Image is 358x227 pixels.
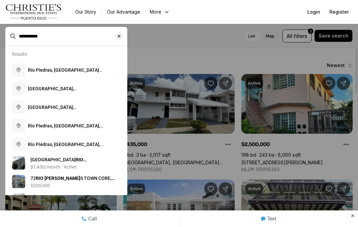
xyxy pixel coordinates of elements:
b: RIO [PERSON_NAME] [36,176,80,181]
button: More [146,7,174,17]
span: II [STREET_ADDRESS], S PR, 00926 [30,194,91,206]
button: Río Piedras, [GEOGRAPHIC_DATA][PERSON_NAME], [US_STATE] [9,61,123,79]
button: [GEOGRAPHIC_DATA], [GEOGRAPHIC_DATA], [GEOGRAPHIC_DATA] [9,98,123,116]
button: Río Piedras, [GEOGRAPHIC_DATA], [US_STATE] [9,135,123,154]
button: Río Piedras, [GEOGRAPHIC_DATA], [GEOGRAPHIC_DATA], [GEOGRAPHIC_DATA] [9,116,123,135]
span: 72 S TOWN CORE, [GEOGRAPHIC_DATA], [GEOGRAPHIC_DATA][PERSON_NAME], 00925 [30,176,115,201]
a: Our Advantage [102,7,146,17]
p: Results [12,51,27,57]
span: Río Piedras, [GEOGRAPHIC_DATA], [GEOGRAPHIC_DATA], [GEOGRAPHIC_DATA] [28,123,120,135]
span: Login [307,9,320,15]
span: Río Piedras, [GEOGRAPHIC_DATA], [US_STATE] [28,142,103,154]
span: [GEOGRAPHIC_DATA], [GEOGRAPHIC_DATA], [GEOGRAPHIC_DATA] [28,105,120,116]
a: View details: 72 RIO PIEDRAS TOWN CORE, FERROCARRIL STREET [9,172,123,191]
p: $1,450/month · Active [30,164,76,170]
button: Clear search input [115,27,127,45]
p: $200,000 [30,183,50,188]
button: [GEOGRAPHIC_DATA], [GEOGRAPHIC_DATA], [GEOGRAPHIC_DATA][PERSON_NAME], [US_STATE] [9,79,123,98]
span: [GEOGRAPHIC_DATA] S, [GEOGRAPHIC_DATA][PERSON_NAME], 00918 [30,157,116,176]
button: Login [303,5,324,19]
span: Río Piedras, [GEOGRAPHIC_DATA][PERSON_NAME], [US_STATE] [28,67,102,79]
span: [GEOGRAPHIC_DATA], [GEOGRAPHIC_DATA], [GEOGRAPHIC_DATA][PERSON_NAME], [US_STATE] [28,86,120,105]
a: View details: II CALLE GALILEO #1 [9,191,123,209]
img: logo [5,4,62,20]
a: View details: New Center Plaza RIO PIEDRAS [9,154,123,172]
button: Register [326,5,353,19]
span: Register [329,9,349,15]
a: Our Story [70,7,101,17]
